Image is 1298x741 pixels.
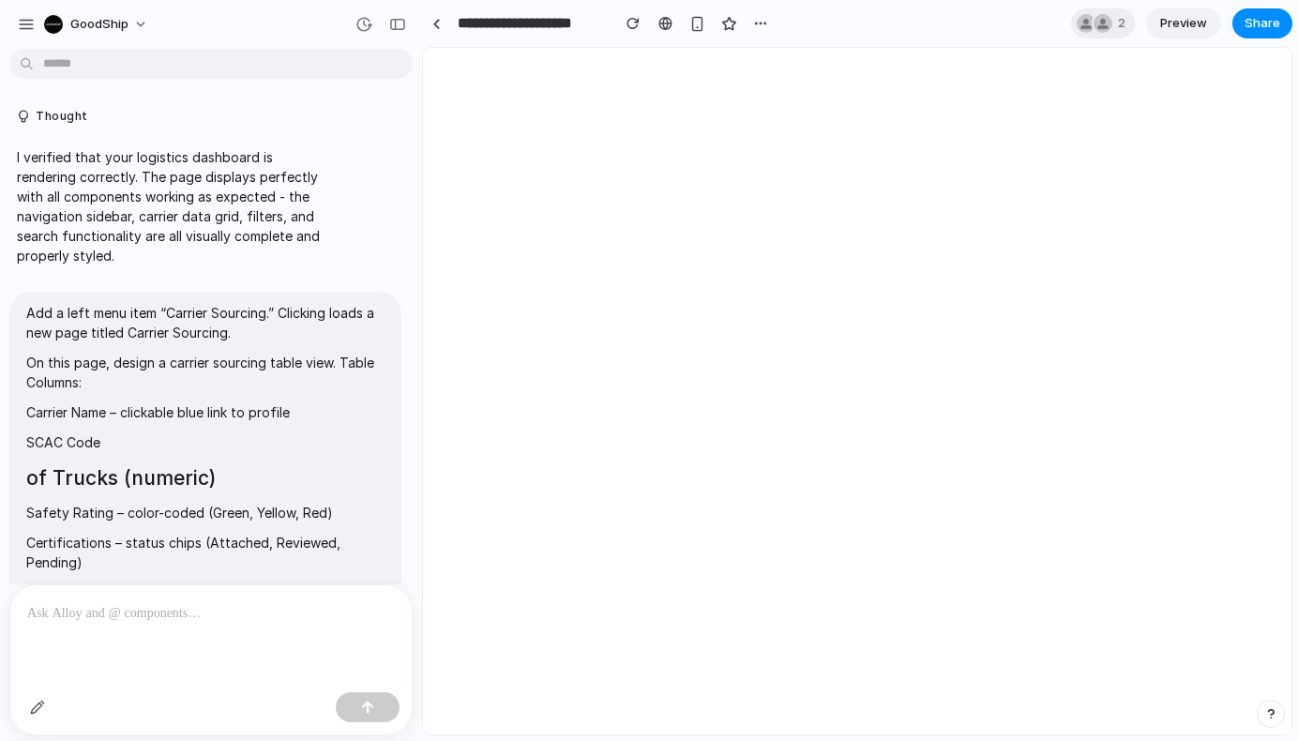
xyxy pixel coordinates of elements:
[17,147,330,265] p: I verified that your logistics dashboard is rendering correctly. The page displays perfectly with...
[26,432,385,452] p: SCAC Code
[1232,8,1292,38] button: Share
[26,463,385,493] h1: of Trucks (numeric)
[1160,14,1207,33] span: Preview
[70,15,128,34] span: GoodShip
[26,533,385,572] p: Certifications – status chips (Attached, Reviewed, Pending)
[26,402,385,422] p: Carrier Name – clickable blue link to profile
[1118,14,1131,33] span: 2
[1071,8,1135,38] div: 2
[26,353,385,392] p: On this page, design a carrier sourcing table view. Table Columns:
[26,303,385,342] p: Add a left menu item “Carrier Sourcing.” Clicking loads a new page titled Carrier Sourcing.
[37,9,158,39] button: GoodShip
[26,583,385,603] p: Preferred Lanes – numeric count
[1245,14,1280,33] span: Share
[26,503,385,522] p: Safety Rating – color-coded (Green, Yellow, Red)
[1146,8,1221,38] a: Preview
